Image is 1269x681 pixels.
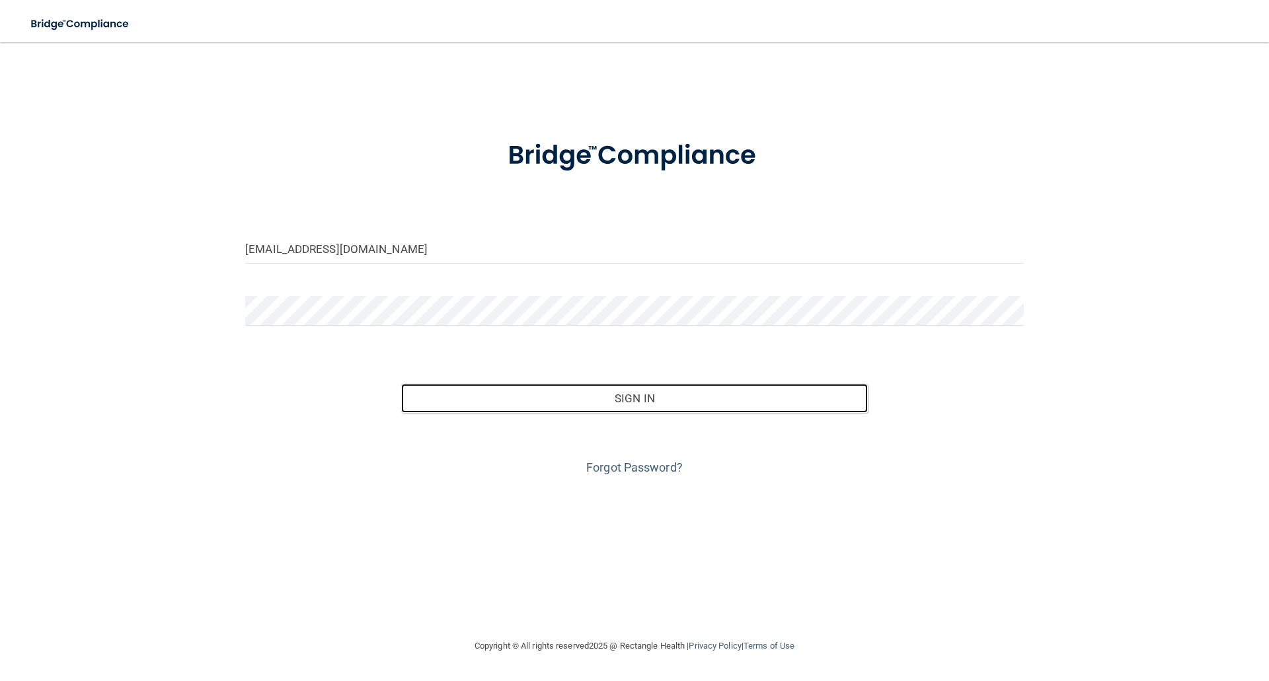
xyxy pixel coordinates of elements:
[245,234,1024,264] input: Email
[20,11,141,38] img: bridge_compliance_login_screen.278c3ca4.svg
[586,460,683,474] a: Forgot Password?
[401,384,868,413] button: Sign In
[481,122,788,190] img: bridge_compliance_login_screen.278c3ca4.svg
[744,641,794,651] a: Terms of Use
[689,641,741,651] a: Privacy Policy
[393,625,876,667] div: Copyright © All rights reserved 2025 @ Rectangle Health | |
